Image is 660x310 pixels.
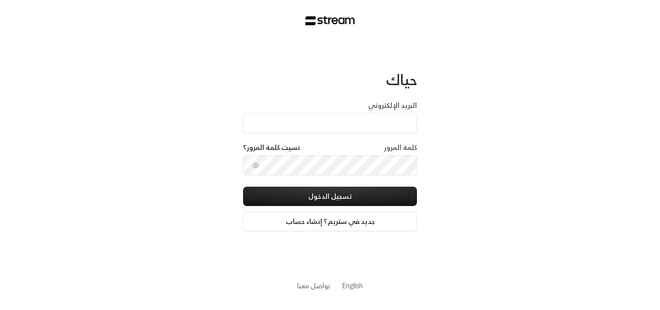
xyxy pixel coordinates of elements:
[248,158,263,173] button: toggle password visibility
[297,280,330,291] button: تواصل معنا
[386,67,417,92] span: حياك
[368,101,417,110] label: البريد الإلكتروني
[342,277,363,295] a: English
[384,143,417,152] label: كلمة المرور
[243,187,417,206] button: تسجيل الدخول
[305,16,355,26] img: Stream Logo
[243,212,417,231] a: جديد في ستريم؟ إنشاء حساب
[243,143,300,152] a: نسيت كلمة المرور؟
[297,280,330,292] a: تواصل معنا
